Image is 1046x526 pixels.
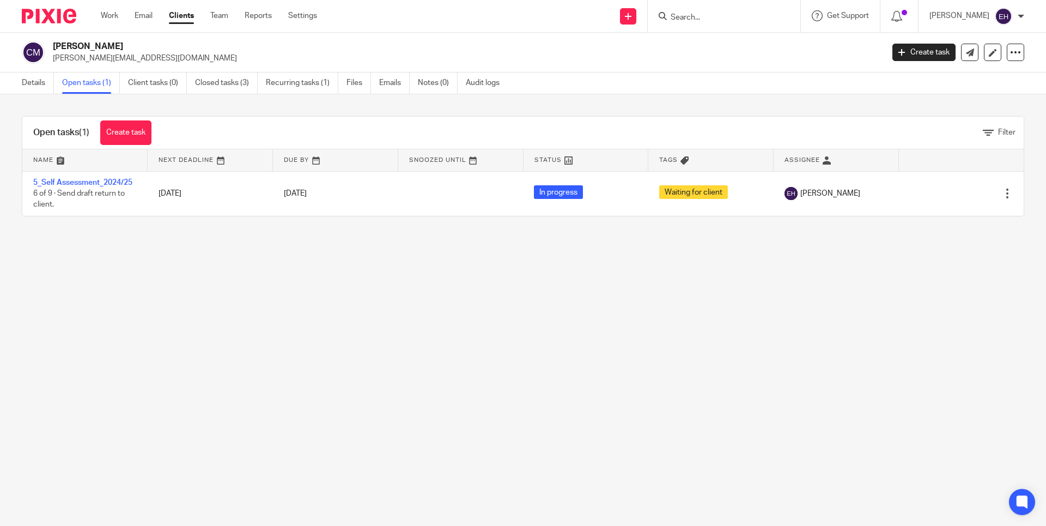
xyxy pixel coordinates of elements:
[33,179,132,186] a: 5_Self Assessment_2024/25
[466,72,508,94] a: Audit logs
[284,190,307,197] span: [DATE]
[784,187,798,200] img: svg%3E
[33,190,125,209] span: 6 of 9 · Send draft return to client.
[100,120,151,145] a: Create task
[800,188,860,199] span: [PERSON_NAME]
[53,53,876,64] p: [PERSON_NAME][EMAIL_ADDRESS][DOMAIN_NAME]
[128,72,187,94] a: Client tasks (0)
[534,157,562,163] span: Status
[22,9,76,23] img: Pixie
[148,171,273,216] td: [DATE]
[53,41,711,52] h2: [PERSON_NAME]
[534,185,583,199] span: In progress
[418,72,458,94] a: Notes (0)
[195,72,258,94] a: Closed tasks (3)
[33,127,89,138] h1: Open tasks
[22,72,54,94] a: Details
[379,72,410,94] a: Emails
[659,185,728,199] span: Waiting for client
[995,8,1012,25] img: svg%3E
[288,10,317,21] a: Settings
[62,72,120,94] a: Open tasks (1)
[892,44,956,61] a: Create task
[409,157,466,163] span: Snoozed Until
[929,10,989,21] p: [PERSON_NAME]
[101,10,118,21] a: Work
[169,10,194,21] a: Clients
[827,12,869,20] span: Get Support
[210,10,228,21] a: Team
[659,157,678,163] span: Tags
[22,41,45,64] img: svg%3E
[670,13,768,23] input: Search
[135,10,153,21] a: Email
[245,10,272,21] a: Reports
[79,128,89,137] span: (1)
[266,72,338,94] a: Recurring tasks (1)
[998,129,1015,136] span: Filter
[346,72,371,94] a: Files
